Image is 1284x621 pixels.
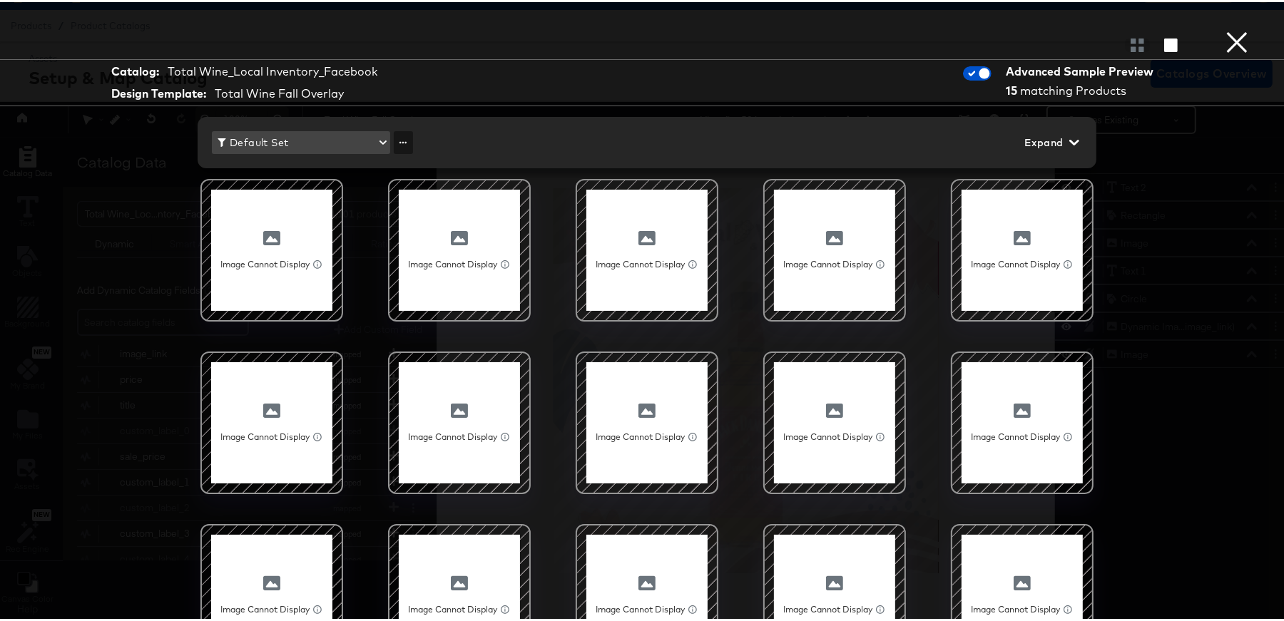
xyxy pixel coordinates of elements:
[200,349,343,492] div: Image Cannot Display
[1019,132,1082,150] button: Expand
[763,177,906,319] div: Image Cannot Display
[218,132,288,150] div: Default Set
[576,177,718,319] div: Image Cannot Display
[388,177,531,319] div: Image Cannot Display
[215,83,344,100] div: Total Wine Fall Overlay
[576,349,718,492] div: Image Cannot Display
[111,61,159,78] strong: Catalog:
[1006,61,1158,78] div: Advanced Sample Preview
[763,349,906,492] div: Image Cannot Display
[1006,81,1158,97] div: matching Products
[168,61,377,78] div: Total Wine_Local Inventory_Facebook
[111,83,206,100] strong: Design Template:
[951,177,1094,319] div: Image Cannot Display
[388,349,531,492] div: Image Cannot Display
[200,177,343,319] div: Image Cannot Display
[951,349,1094,492] div: Image Cannot Display
[1006,81,1017,96] strong: 15
[1024,132,1076,150] span: Expand
[212,129,390,152] button: Default Set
